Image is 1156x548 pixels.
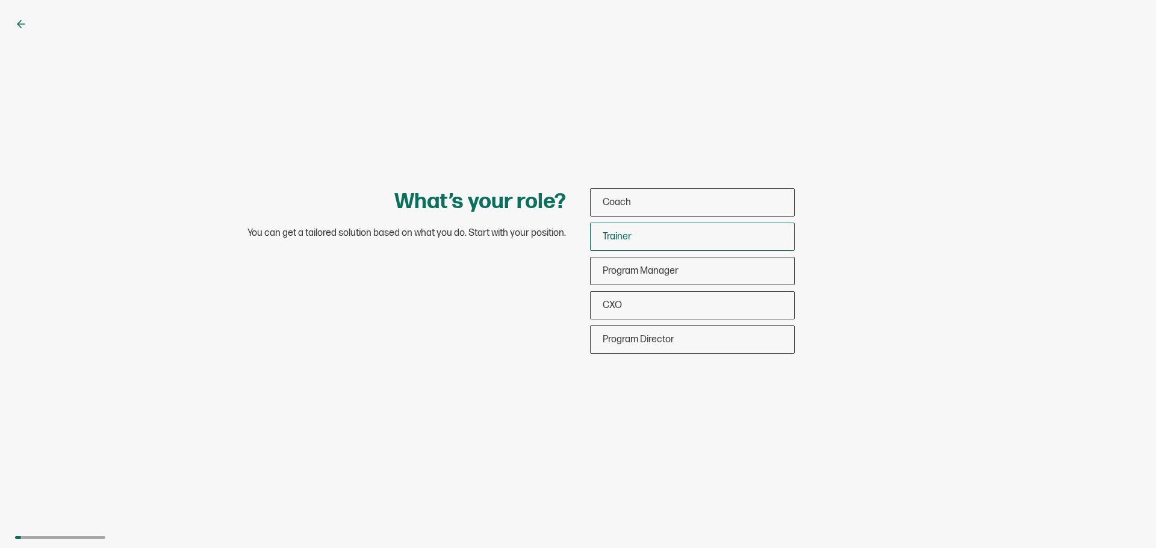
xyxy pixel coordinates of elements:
[603,300,622,311] span: CXO
[603,197,631,208] span: Coach
[247,227,566,239] span: You can get a tailored solution based on what you do. Start with your position.
[603,334,674,345] span: Program Director
[1096,490,1156,548] iframe: Chat Widget
[394,188,566,215] h1: What’s your role?
[603,231,632,242] span: Trainer
[603,265,679,277] span: Program Manager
